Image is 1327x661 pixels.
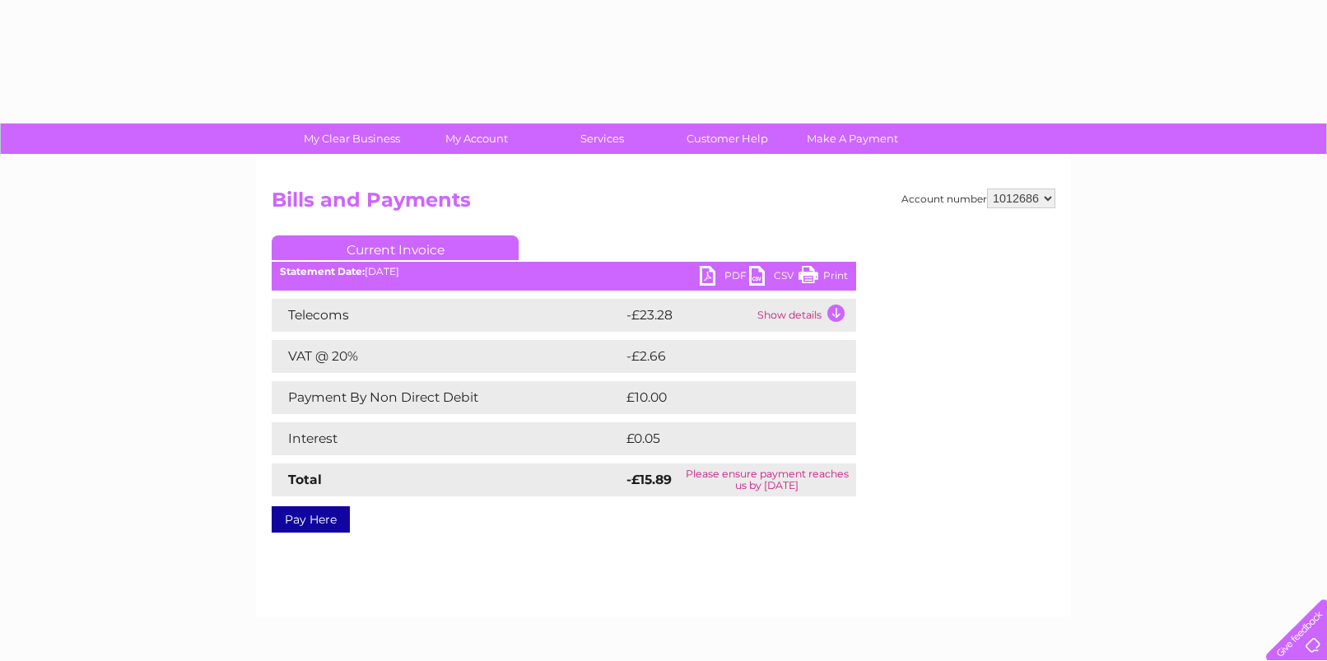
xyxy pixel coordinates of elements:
[799,266,848,290] a: Print
[659,123,795,154] a: Customer Help
[753,299,856,332] td: Show details
[622,381,822,414] td: £10.00
[272,506,350,533] a: Pay Here
[272,422,622,455] td: Interest
[749,266,799,290] a: CSV
[901,189,1055,208] div: Account number
[272,340,622,373] td: VAT @ 20%
[284,123,420,154] a: My Clear Business
[534,123,670,154] a: Services
[272,299,622,332] td: Telecoms
[272,381,622,414] td: Payment By Non Direct Debit
[288,472,322,487] strong: Total
[272,189,1055,220] h2: Bills and Payments
[700,266,749,290] a: PDF
[622,422,817,455] td: £0.05
[678,463,856,496] td: Please ensure payment reaches us by [DATE]
[785,123,920,154] a: Make A Payment
[280,265,365,277] b: Statement Date:
[626,472,672,487] strong: -£15.89
[409,123,545,154] a: My Account
[622,299,753,332] td: -£23.28
[272,235,519,260] a: Current Invoice
[622,340,822,373] td: -£2.66
[272,266,856,277] div: [DATE]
